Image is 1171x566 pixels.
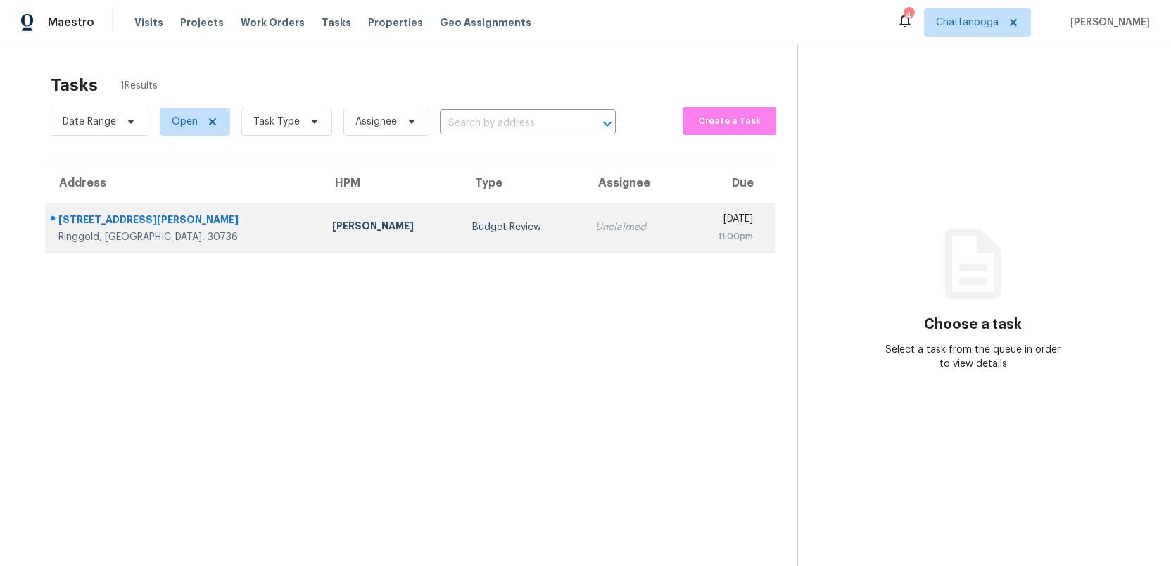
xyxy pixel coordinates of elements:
[321,163,461,203] th: HPM
[690,113,769,130] span: Create a Task
[51,78,98,92] h2: Tasks
[597,114,617,134] button: Open
[355,115,397,129] span: Assignee
[253,115,300,129] span: Task Type
[885,343,1061,371] div: Select a task from the queue in order to view details
[683,163,775,203] th: Due
[924,317,1022,332] h3: Choose a task
[241,15,305,30] span: Work Orders
[440,113,576,134] input: Search by address
[322,18,351,27] span: Tasks
[584,163,683,203] th: Assignee
[904,8,913,23] div: 4
[58,213,310,230] div: [STREET_ADDRESS][PERSON_NAME]
[936,15,999,30] span: Chattanooga
[332,219,450,237] div: [PERSON_NAME]
[694,212,753,229] div: [DATE]
[1065,15,1150,30] span: [PERSON_NAME]
[472,220,573,234] div: Budget Review
[48,15,94,30] span: Maestro
[120,79,158,93] span: 1 Results
[58,230,310,244] div: Ringgold, [GEOGRAPHIC_DATA], 30736
[683,107,776,135] button: Create a Task
[45,163,321,203] th: Address
[134,15,163,30] span: Visits
[368,15,423,30] span: Properties
[172,115,198,129] span: Open
[461,163,584,203] th: Type
[63,115,116,129] span: Date Range
[595,220,671,234] div: Unclaimed
[180,15,224,30] span: Projects
[440,15,531,30] span: Geo Assignments
[694,229,753,244] div: 11:00pm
